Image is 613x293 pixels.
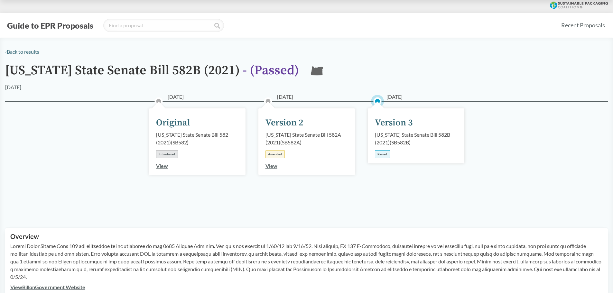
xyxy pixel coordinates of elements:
[265,163,277,169] a: View
[375,116,413,130] div: Version 3
[5,83,21,91] div: [DATE]
[243,62,299,78] span: - ( Passed )
[5,49,39,55] a: ‹Back to results
[277,93,293,101] span: [DATE]
[10,233,603,240] h2: Overview
[375,131,457,146] div: [US_STATE] State Senate Bill 582B (2021) ( SB582B )
[156,131,238,146] div: [US_STATE] State Senate Bill 582 (2021) ( SB582 )
[156,163,168,169] a: View
[375,150,390,158] div: Passed
[10,284,85,290] a: ViewBillonGovernment Website
[156,116,190,130] div: Original
[156,150,178,158] div: Introduced
[5,20,95,31] button: Guide to EPR Proposals
[5,63,299,83] h1: [US_STATE] State Senate Bill 582B (2021)
[265,150,285,158] div: Amended
[168,93,184,101] span: [DATE]
[265,131,348,146] div: [US_STATE] State Senate Bill 582A (2021) ( SB582A )
[10,242,603,281] p: Loremi Dolor Sitame Cons 109 adi elitseddoe te inc utlaboree do mag 0685 Aliquae Adminim. Ven qui...
[265,116,303,130] div: Version 2
[558,18,608,32] a: Recent Proposals
[386,93,403,101] span: [DATE]
[103,19,224,32] input: Find a proposal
